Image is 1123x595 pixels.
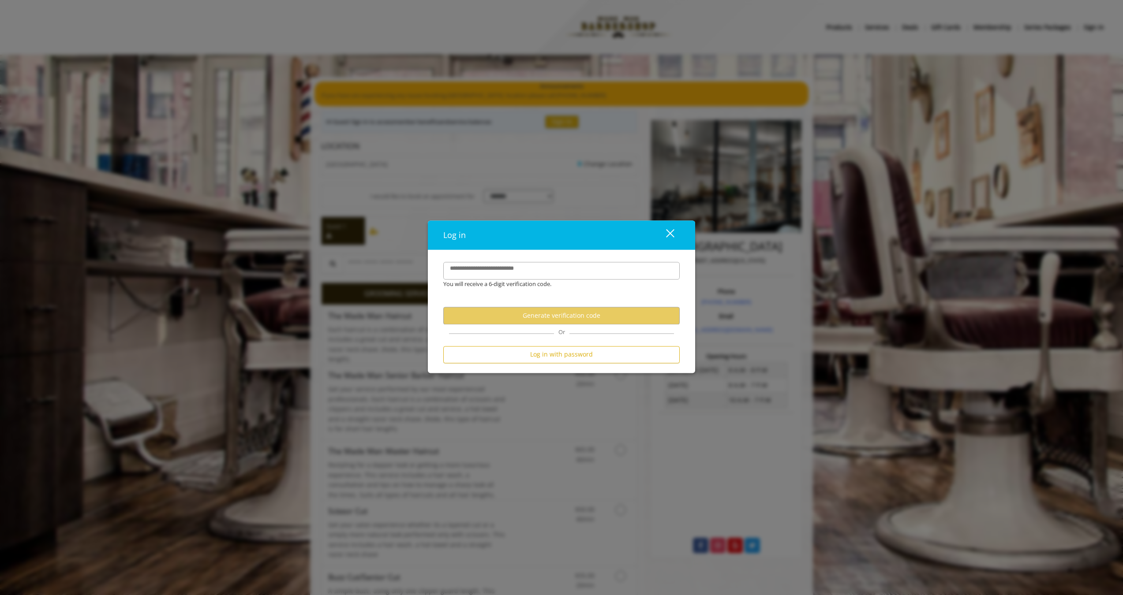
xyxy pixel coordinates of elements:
span: Log in [443,230,466,240]
div: You will receive a 6-digit verification code. [437,279,673,289]
button: Generate verification code [443,307,680,324]
div: close dialog [656,228,674,242]
button: Log in with password [443,346,680,363]
button: close dialog [650,226,680,244]
span: Or [554,328,569,336]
